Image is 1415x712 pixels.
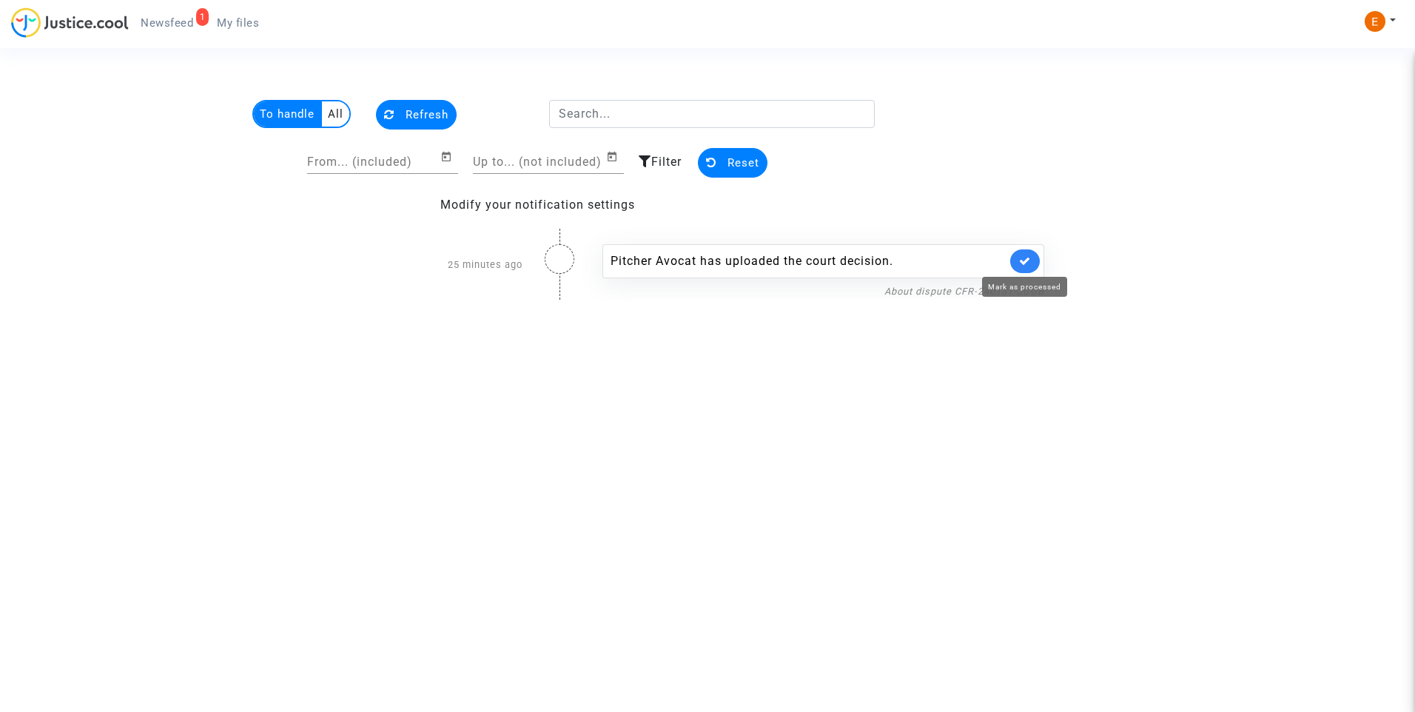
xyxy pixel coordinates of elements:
[141,16,193,30] span: Newsfeed
[205,12,271,34] a: My files
[406,108,448,121] span: Refresh
[606,148,624,166] button: Open calendar
[360,229,534,300] div: 25 minutes ago
[11,7,129,38] img: jc-logo.svg
[1365,11,1385,32] img: ACg8ocIeiFvHKe4dA5oeRFd_CiCnuxWUEc1A2wYhRJE3TTWt=s96-c
[884,286,1044,297] a: About dispute CFR-240131-JGGB
[698,148,767,178] button: Reset
[549,100,875,128] input: Search...
[129,12,205,34] a: 1Newsfeed
[217,16,259,30] span: My files
[322,101,349,127] multi-toggle-item: All
[376,100,457,130] button: Refresh
[440,198,635,212] a: Modify your notification settings
[440,148,458,166] button: Open calendar
[727,156,759,169] span: Reset
[196,8,209,26] div: 1
[254,101,322,127] multi-toggle-item: To handle
[651,155,682,169] span: Filter
[611,252,1006,270] div: Pitcher Avocat has uploaded the court decision.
